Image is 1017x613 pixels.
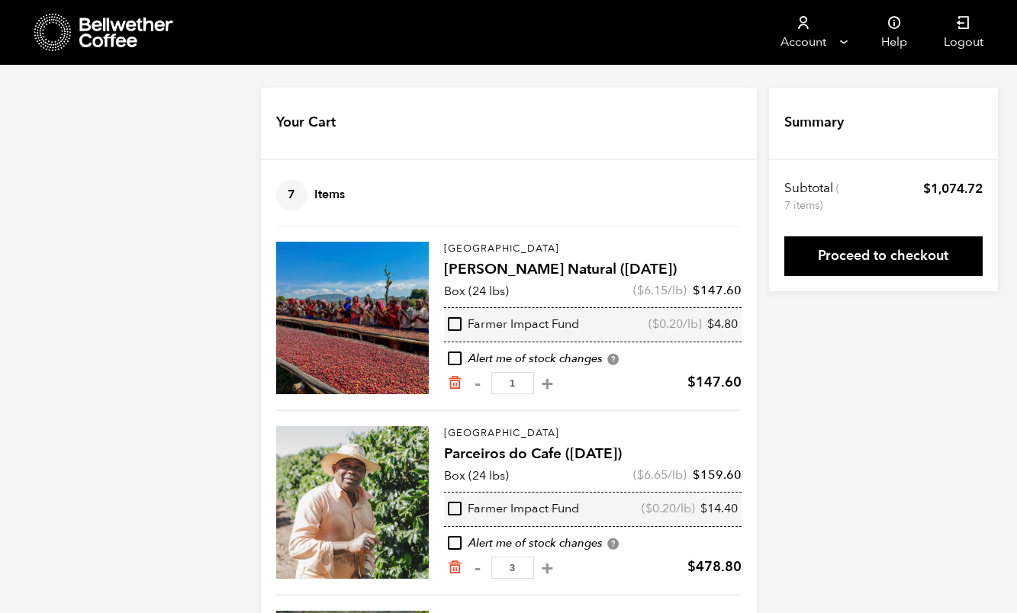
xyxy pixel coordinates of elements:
bdi: 14.40 [700,500,738,517]
span: $ [707,316,714,332]
span: $ [693,467,700,483]
a: Proceed to checkout [784,236,983,276]
bdi: 4.80 [707,316,738,332]
bdi: 147.60 [687,373,742,392]
h4: Summary [784,113,844,133]
bdi: 6.65 [637,467,668,483]
span: $ [652,316,659,332]
span: $ [693,282,700,299]
bdi: 6.15 [637,282,668,299]
span: $ [923,180,931,197]
span: $ [687,557,696,576]
h4: Items [276,180,345,210]
bdi: 478.80 [687,557,742,576]
p: Box (24 lbs) [444,467,509,485]
span: $ [637,467,644,483]
input: Qty [491,372,534,394]
button: - [468,376,488,391]
div: Alert me of stock changes [444,535,742,552]
bdi: 0.20 [645,500,676,517]
div: Farmer Impact Fund [448,316,579,333]
span: $ [637,282,644,299]
span: ( /lb) [642,501,695,518]
th: Subtotal [784,180,842,213]
span: $ [687,373,696,392]
button: - [468,560,488,576]
span: ( /lb) [633,467,687,483]
div: Alert me of stock changes [444,351,742,367]
div: Farmer Impact Fund [448,501,579,518]
p: [GEOGRAPHIC_DATA] [444,426,742,441]
bdi: 147.60 [693,282,742,299]
span: $ [645,500,652,517]
bdi: 1,074.72 [923,180,983,197]
span: ( /lb) [633,282,687,299]
p: [GEOGRAPHIC_DATA] [444,242,742,257]
a: Remove from cart [447,560,462,576]
h4: Your Cart [276,113,336,133]
span: 7 [276,180,307,210]
h4: [PERSON_NAME] Natural ([DATE]) [444,259,742,281]
span: ( /lb) [648,316,702,333]
button: + [538,376,557,391]
bdi: 0.20 [652,316,683,332]
h4: Parceiros do Cafe ([DATE]) [444,444,742,465]
p: Box (24 lbs) [444,282,509,300]
span: $ [700,500,707,517]
button: + [538,560,557,576]
input: Qty [491,557,534,579]
a: Remove from cart [447,375,462,391]
bdi: 159.60 [693,467,742,483]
